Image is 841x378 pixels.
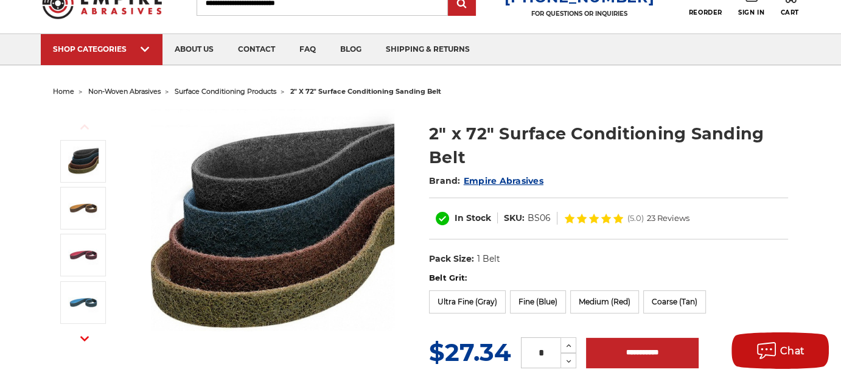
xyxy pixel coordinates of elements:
span: 2" x 72" surface conditioning sanding belt [290,87,441,96]
span: Sign In [738,9,764,16]
span: Reorder [689,9,722,16]
p: FOR QUESTIONS OR INQUIRIES [504,10,654,18]
span: $27.34 [429,337,511,367]
span: In Stock [455,212,491,223]
img: 2"x72" Surface Conditioning Sanding Belts [151,109,394,352]
a: faq [287,34,328,65]
img: 2" x 72" Coarse Surface Conditioning Belt [68,193,99,223]
button: Next [70,325,99,351]
a: shipping & returns [374,34,482,65]
img: 2" x 72" Medium Surface Conditioning Belt [68,240,99,270]
span: Chat [780,345,805,357]
a: surface conditioning products [175,87,276,96]
dt: Pack Size: [429,253,474,265]
span: (5.0) [627,214,644,222]
dt: SKU: [504,212,525,225]
label: Belt Grit: [429,272,788,284]
span: 23 Reviews [647,214,689,222]
button: Previous [70,114,99,140]
a: about us [162,34,226,65]
button: Chat [731,332,829,369]
img: 2"x72" Surface Conditioning Sanding Belts [68,146,99,177]
div: SHOP CATEGORIES [53,44,150,54]
img: 2" x 72" Fine Surface Conditioning Belt [68,287,99,318]
span: Brand: [429,175,461,186]
a: Empire Abrasives [464,175,543,186]
h1: 2" x 72" Surface Conditioning Sanding Belt [429,122,788,169]
a: contact [226,34,287,65]
span: Cart [781,9,799,16]
dd: 1 Belt [477,253,500,265]
a: home [53,87,74,96]
dd: BS06 [528,212,551,225]
a: non-woven abrasives [88,87,161,96]
a: blog [328,34,374,65]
